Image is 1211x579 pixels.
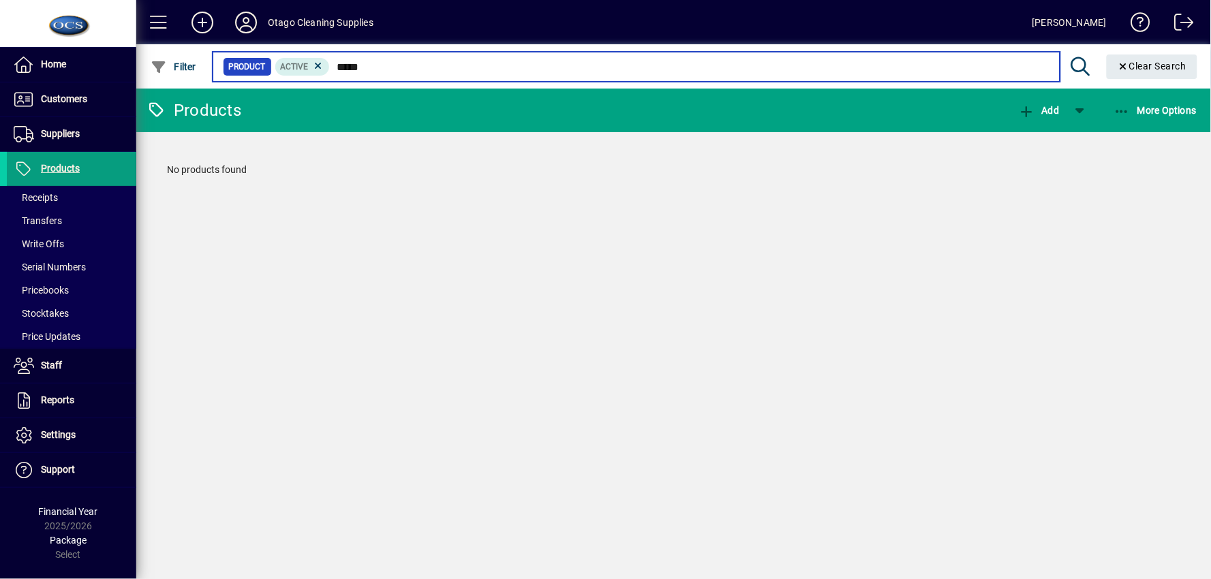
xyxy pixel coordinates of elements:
span: Pricebooks [14,285,69,296]
button: Add [181,10,224,35]
a: Staff [7,349,136,383]
button: Clear [1107,54,1198,79]
span: Clear Search [1118,61,1187,72]
span: Home [41,59,66,69]
a: Write Offs [7,232,136,255]
span: Customers [41,93,87,104]
span: Package [50,535,87,546]
div: [PERSON_NAME] [1032,12,1107,33]
a: Serial Numbers [7,255,136,279]
button: Add [1015,98,1062,123]
button: Filter [147,54,200,79]
a: Support [7,453,136,487]
span: Receipts [14,192,58,203]
span: Reports [41,394,74,405]
button: More Options [1111,98,1201,123]
span: Active [281,62,309,72]
mat-chip: Activation Status: Active [275,58,330,76]
div: No products found [153,149,1194,191]
div: Otago Cleaning Supplies [268,12,373,33]
a: Transfers [7,209,136,232]
span: Products [41,163,80,174]
a: Knowledge Base [1120,3,1150,47]
span: Settings [41,429,76,440]
span: Filter [151,61,196,72]
a: Settings [7,418,136,452]
span: Suppliers [41,128,80,139]
span: Product [229,60,266,74]
span: Transfers [14,215,62,226]
span: More Options [1114,105,1197,116]
span: Serial Numbers [14,262,86,272]
a: Price Updates [7,325,136,348]
a: Reports [7,384,136,418]
a: Logout [1164,3,1194,47]
a: Pricebooks [7,279,136,302]
a: Suppliers [7,117,136,151]
a: Receipts [7,186,136,209]
span: Financial Year [39,506,98,517]
span: Write Offs [14,238,64,249]
span: Staff [41,360,62,371]
a: Customers [7,82,136,116]
div: Products [147,99,241,121]
span: Support [41,464,75,475]
span: Price Updates [14,331,80,342]
a: Stocktakes [7,302,136,325]
a: Home [7,48,136,82]
button: Profile [224,10,268,35]
span: Stocktakes [14,308,69,319]
span: Add [1018,105,1059,116]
